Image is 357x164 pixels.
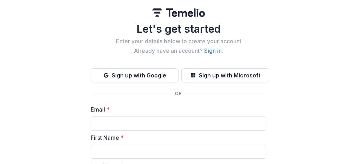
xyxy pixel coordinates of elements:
h2: Already have an account? . [91,48,266,54]
h1: Let's get started [91,23,266,35]
label: First Name [91,133,262,142]
img: Temelio [152,8,205,17]
button: Sign up with Microsoft [181,68,269,82]
a: Sign in [204,47,222,54]
h2: Enter your details below to create your account [91,38,266,45]
label: Email [91,105,262,114]
button: Sign up with Google [91,68,178,82]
